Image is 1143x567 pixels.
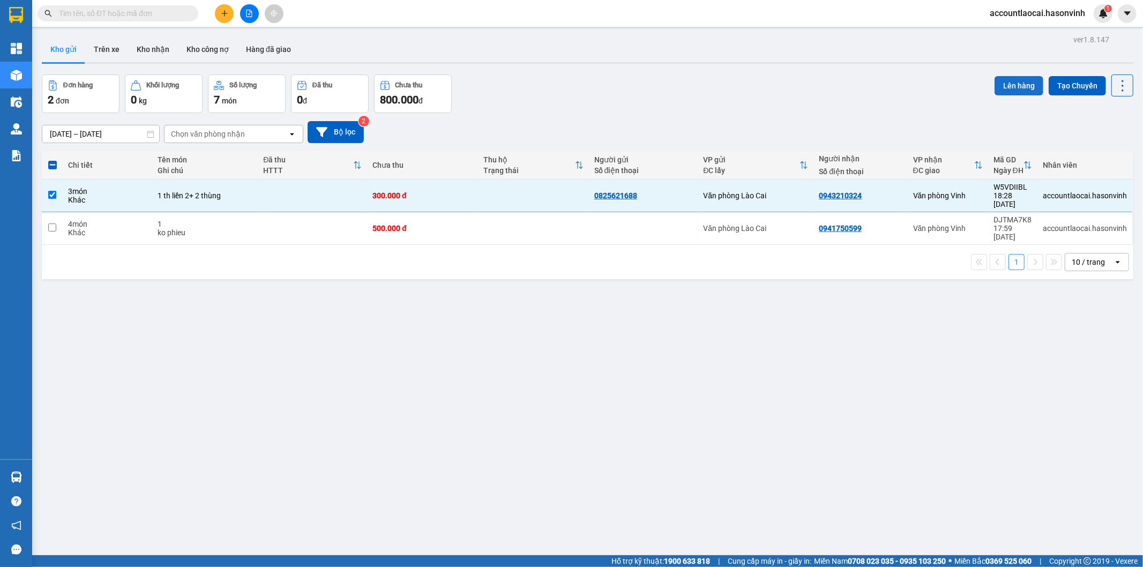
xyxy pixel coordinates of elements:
div: HTTT [263,166,353,175]
th: Toggle SortBy [908,151,988,180]
div: DJTMA7K8 [993,215,1032,224]
div: Tên món [158,155,253,164]
div: ĐC lấy [704,166,800,175]
span: kg [139,96,147,105]
button: Kho công nợ [178,36,237,62]
img: warehouse-icon [11,70,22,81]
div: Khác [68,196,146,204]
div: Ghi chú [158,166,253,175]
button: Đơn hàng2đơn [42,74,119,113]
div: Trạng thái [483,166,575,175]
div: 3 món [68,187,146,196]
div: accountlaocai.hasonvinh [1043,191,1127,200]
div: 18:28 [DATE] [993,191,1032,208]
span: file-add [245,10,253,17]
div: accountlaocai.hasonvinh [1043,224,1127,233]
span: ⚪️ [948,559,952,563]
span: Hỗ trợ kỹ thuật: [611,555,710,567]
div: 0943210324 [819,191,862,200]
div: ko phieu [158,228,253,237]
span: copyright [1084,557,1091,565]
div: VP nhận [913,155,974,164]
button: file-add [240,4,259,23]
div: 0825621688 [594,191,637,200]
div: Văn phòng Vinh [913,191,983,200]
button: Trên xe [85,36,128,62]
sup: 1 [1104,5,1112,12]
button: Kho nhận [128,36,178,62]
strong: 0369 525 060 [985,557,1032,565]
div: 500.000 đ [372,224,473,233]
div: 17:59 [DATE] [993,224,1032,241]
div: Chi tiết [68,161,146,169]
span: 2 [48,93,54,106]
span: search [44,10,52,17]
span: Cung cấp máy in - giấy in: [728,555,811,567]
svg: open [288,130,296,138]
button: Hàng đã giao [237,36,300,62]
div: W5VDIIBL [993,183,1032,191]
div: Chưa thu [395,81,423,89]
span: | [718,555,720,567]
img: dashboard-icon [11,43,22,54]
div: Văn phòng Lào Cai [704,191,809,200]
div: Chưa thu [372,161,473,169]
img: warehouse-icon [11,96,22,108]
div: Đã thu [263,155,353,164]
span: Miền Nam [814,555,946,567]
div: Người nhận [819,154,902,163]
div: Số điện thoại [594,166,693,175]
span: 0 [297,93,303,106]
div: Số lượng [229,81,257,89]
span: 7 [214,93,220,106]
th: Toggle SortBy [258,151,367,180]
button: Khối lượng0kg [125,74,203,113]
strong: 1900 633 818 [664,557,710,565]
span: Miền Bắc [954,555,1032,567]
span: 1 [1106,5,1110,12]
button: Kho gửi [42,36,85,62]
span: plus [221,10,228,17]
div: 4 món [68,220,146,228]
div: Thu hộ [483,155,575,164]
svg: open [1114,258,1122,266]
span: đơn [56,96,69,105]
button: plus [215,4,234,23]
input: Tìm tên, số ĐT hoặc mã đơn [59,8,185,19]
span: message [11,544,21,555]
button: Số lượng7món [208,74,286,113]
img: logo-vxr [9,7,23,23]
span: đ [303,96,307,105]
div: Nhân viên [1043,161,1127,169]
span: caret-down [1123,9,1132,18]
div: 0941750599 [819,224,862,233]
button: aim [265,4,283,23]
span: question-circle [11,496,21,506]
div: 300.000 đ [372,191,473,200]
div: Số điện thoại [819,167,902,176]
div: Văn phòng Lào Cai [704,224,809,233]
button: 1 [1008,254,1025,270]
div: Đơn hàng [63,81,93,89]
div: Đã thu [312,81,332,89]
div: 1 th liền 2+ 2 thùng [158,191,253,200]
span: 800.000 [380,93,419,106]
div: Chọn văn phòng nhận [171,129,245,139]
img: warehouse-icon [11,472,22,483]
img: solution-icon [11,150,22,161]
div: ĐC giao [913,166,974,175]
div: ver 1.8.147 [1073,34,1109,46]
button: Bộ lọc [308,121,364,143]
span: 0 [131,93,137,106]
span: notification [11,520,21,531]
button: Chưa thu800.000đ [374,74,452,113]
button: caret-down [1118,4,1137,23]
div: Khối lượng [146,81,179,89]
div: Khác [68,228,146,237]
img: warehouse-icon [11,123,22,135]
button: Đã thu0đ [291,74,369,113]
img: icon-new-feature [1099,9,1108,18]
span: món [222,96,237,105]
th: Toggle SortBy [988,151,1037,180]
div: VP gửi [704,155,800,164]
